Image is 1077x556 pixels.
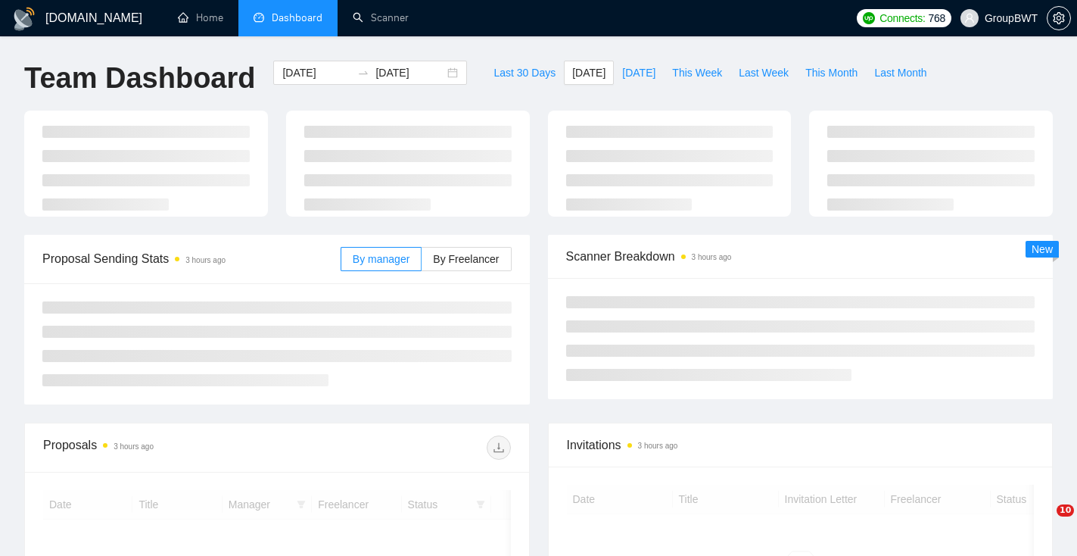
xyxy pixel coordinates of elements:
[485,61,564,85] button: Last 30 Days
[282,64,351,81] input: Start date
[1047,12,1071,24] a: setting
[1032,243,1053,255] span: New
[1026,504,1062,541] iframe: Intercom live chat
[566,247,1035,266] span: Scanner Breakdown
[43,436,277,460] div: Proposals
[114,442,154,451] time: 3 hours ago
[805,64,858,81] span: This Month
[12,7,36,31] img: logo
[1047,12,1070,24] span: setting
[730,61,797,85] button: Last Week
[879,10,925,27] span: Connects:
[357,67,369,79] span: swap-right
[692,253,732,261] time: 3 hours ago
[739,64,789,81] span: Last Week
[1057,504,1074,517] span: 10
[622,64,655,81] span: [DATE]
[672,64,722,81] span: This Week
[614,61,664,85] button: [DATE]
[929,10,945,27] span: 768
[493,64,556,81] span: Last 30 Days
[567,436,1035,454] span: Invitations
[272,11,322,24] span: Dashboard
[357,67,369,79] span: to
[178,11,223,24] a: homeHome
[185,256,226,264] time: 3 hours ago
[638,442,678,450] time: 3 hours ago
[866,61,935,85] button: Last Month
[375,64,444,81] input: End date
[433,253,499,265] span: By Freelancer
[964,13,975,23] span: user
[863,12,875,24] img: upwork-logo.png
[572,64,605,81] span: [DATE]
[24,61,255,96] h1: Team Dashboard
[1047,6,1071,30] button: setting
[664,61,730,85] button: This Week
[564,61,614,85] button: [DATE]
[797,61,866,85] button: This Month
[353,11,409,24] a: searchScanner
[353,253,409,265] span: By manager
[42,249,341,268] span: Proposal Sending Stats
[254,12,264,23] span: dashboard
[874,64,926,81] span: Last Month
